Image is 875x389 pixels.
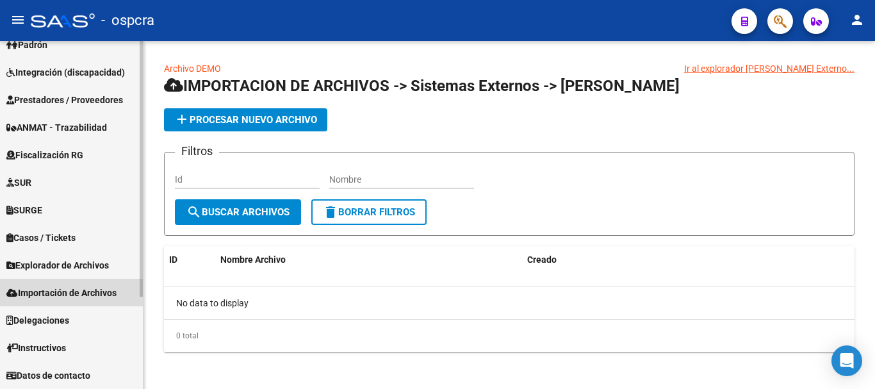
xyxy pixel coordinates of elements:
span: Nombre Archivo [220,254,286,265]
div: No data to display [164,287,855,319]
span: Delegaciones [6,313,69,327]
mat-icon: menu [10,12,26,28]
span: SURGE [6,203,42,217]
span: Padrón [6,38,47,52]
datatable-header-cell: ID [164,246,215,274]
span: ID [169,254,177,265]
mat-icon: add [174,112,190,127]
span: SUR [6,176,31,190]
datatable-header-cell: Nombre Archivo [215,246,522,274]
a: Archivo DEMO [164,63,221,74]
span: Instructivos [6,341,66,355]
span: Prestadores / Proveedores [6,93,123,107]
datatable-header-cell: Creado [522,246,855,274]
button: Borrar Filtros [311,199,427,225]
button: Buscar Archivos [175,199,301,225]
span: Casos / Tickets [6,231,76,245]
span: - ospcra [101,6,154,35]
mat-icon: person [849,12,865,28]
span: Explorador de Archivos [6,258,109,272]
span: Datos de contacto [6,368,90,383]
span: Borrar Filtros [323,206,415,218]
span: Creado [527,254,557,265]
mat-icon: search [186,204,202,220]
h3: Filtros [175,142,219,160]
span: IMPORTACION DE ARCHIVOS -> Sistemas Externos -> [PERSON_NAME] [164,77,680,95]
span: Importación de Archivos [6,286,117,300]
span: Buscar Archivos [186,206,290,218]
button: Procesar nuevo archivo [164,108,327,131]
span: Procesar nuevo archivo [174,114,317,126]
mat-icon: delete [323,204,338,220]
span: Integración (discapacidad) [6,65,125,79]
span: ANMAT - Trazabilidad [6,120,107,135]
div: Ir al explorador [PERSON_NAME] Externo... [684,62,855,76]
div: Open Intercom Messenger [831,345,862,376]
span: Fiscalización RG [6,148,83,162]
div: 0 total [164,320,855,352]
